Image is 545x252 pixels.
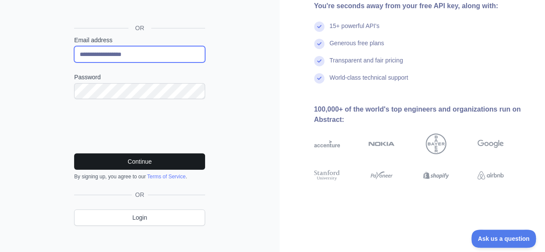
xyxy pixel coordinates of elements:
[74,36,205,44] label: Email address
[74,209,205,226] a: Login
[74,109,205,143] iframe: reCAPTCHA
[423,169,449,182] img: shopify
[132,190,148,199] span: OR
[314,39,324,49] img: check mark
[368,169,395,182] img: payoneer
[314,73,324,84] img: check mark
[471,230,536,248] iframe: Toggle Customer Support
[477,169,504,182] img: airbnb
[314,104,532,125] div: 100,000+ of the world's top engineers and organizations run on Abstract:
[74,153,205,170] button: Continue
[74,173,205,180] div: By signing up, you agree to our .
[426,134,446,154] img: bayer
[128,24,151,32] span: OR
[314,134,340,154] img: accenture
[314,1,532,11] div: You're seconds away from your free API key, along with:
[314,22,324,32] img: check mark
[147,174,185,180] a: Terms of Service
[74,73,205,81] label: Password
[330,56,403,73] div: Transparent and fair pricing
[477,134,504,154] img: google
[314,169,340,182] img: stanford university
[314,56,324,66] img: check mark
[368,134,395,154] img: nokia
[330,73,408,90] div: World-class technical support
[330,39,384,56] div: Generous free plans
[330,22,380,39] div: 15+ powerful API's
